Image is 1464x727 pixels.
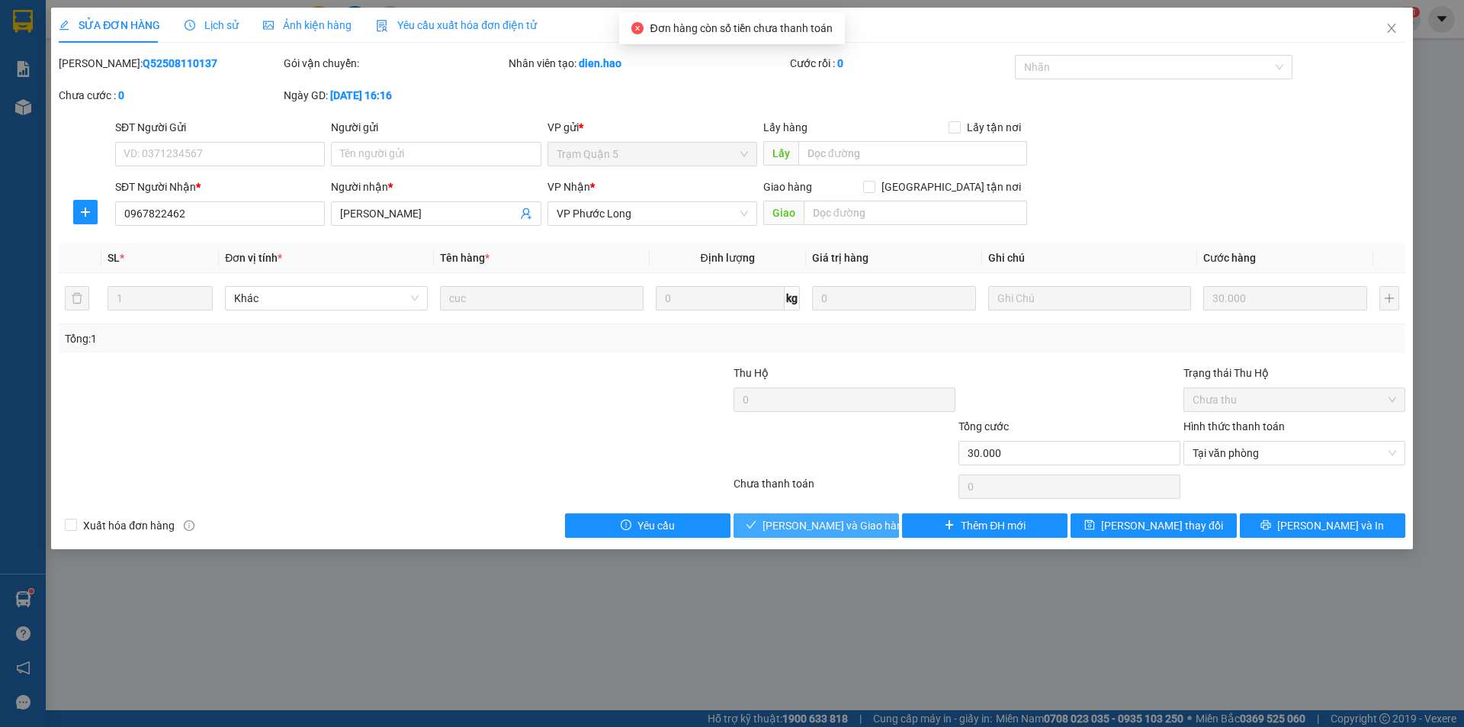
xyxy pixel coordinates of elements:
span: plus [74,206,97,218]
span: Tên hàng [440,252,490,264]
b: 0 [837,57,843,69]
button: save[PERSON_NAME] thay đổi [1071,513,1236,538]
span: Đơn hàng còn số tiền chưa thanh toán [650,22,832,34]
div: VP gửi [547,119,757,136]
span: Lịch sử [185,19,239,31]
div: Cước rồi : [790,55,1012,72]
span: Cước hàng [1203,252,1256,264]
span: plus [944,520,955,532]
b: dien.hao [579,57,621,69]
button: plusThêm ĐH mới [902,513,1067,538]
span: check [746,520,756,532]
span: Lấy hàng [763,121,807,133]
span: [PERSON_NAME] và Giao hàng [762,517,909,534]
input: 0 [1203,286,1367,310]
span: Xuất hóa đơn hàng [77,517,181,534]
span: clock-circle [185,20,195,31]
input: VD: Bàn, Ghế [440,286,643,310]
div: Chưa cước : [59,87,281,104]
span: [PERSON_NAME] và In [1277,517,1384,534]
button: delete [65,286,89,310]
b: Q52508110137 [143,57,217,69]
span: picture [263,20,274,31]
span: Thêm ĐH mới [961,517,1026,534]
div: Gói vận chuyển: [284,55,506,72]
button: plus [73,200,98,224]
span: close [1385,22,1398,34]
span: Lấy tận nơi [961,119,1027,136]
div: Nhân viên tạo: [509,55,787,72]
button: plus [1379,286,1399,310]
span: edit [59,20,69,31]
b: 0 [118,89,124,101]
span: Yêu cầu [637,517,675,534]
span: close-circle [631,22,644,34]
input: Dọc đường [798,141,1027,166]
span: Đơn vị tính [225,252,282,264]
span: kg [785,286,800,310]
input: Dọc đường [804,201,1027,225]
span: Tổng cước [958,420,1009,433]
span: Chưa thu [1193,388,1396,411]
span: VP Phước Long [557,202,748,225]
button: Close [1370,8,1413,50]
span: Yêu cầu xuất hóa đơn điện tử [376,19,537,31]
div: [PERSON_NAME]: [59,55,281,72]
input: Ghi Chú [988,286,1191,310]
div: Người gửi [331,119,541,136]
button: printer[PERSON_NAME] và In [1240,513,1405,538]
label: Hình thức thanh toán [1183,420,1285,433]
span: Định lượng [701,252,755,264]
span: VP Nhận [547,181,590,193]
span: printer [1260,520,1271,532]
span: save [1084,520,1095,532]
span: SỬA ĐƠN HÀNG [59,19,160,31]
span: Giá trị hàng [812,252,868,264]
span: Trạm Quận 5 [557,143,748,166]
span: Giao hàng [763,181,812,193]
div: Người nhận [331,179,541,195]
div: Ngày GD: [284,87,506,104]
button: check[PERSON_NAME] và Giao hàng [734,513,899,538]
div: Tổng: 1 [65,330,565,347]
span: SL [108,252,120,264]
span: Lấy [763,141,798,166]
span: info-circle [184,520,194,531]
span: Thu Hộ [734,367,769,379]
div: Chưa thanh toán [732,475,957,502]
button: exclamation-circleYêu cầu [565,513,730,538]
span: Ảnh kiện hàng [263,19,352,31]
div: SĐT Người Gửi [115,119,325,136]
span: Tại văn phòng [1193,442,1396,465]
span: [GEOGRAPHIC_DATA] tận nơi [875,179,1027,195]
div: SĐT Người Nhận [115,179,325,195]
div: Trạng thái Thu Hộ [1183,365,1405,381]
th: Ghi chú [982,243,1197,273]
span: Giao [763,201,804,225]
span: exclamation-circle [621,520,631,532]
span: Khác [234,287,419,310]
span: user-add [520,207,532,220]
input: 0 [812,286,976,310]
img: icon [376,20,388,32]
span: [PERSON_NAME] thay đổi [1101,517,1223,534]
b: [DATE] 16:16 [330,89,392,101]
